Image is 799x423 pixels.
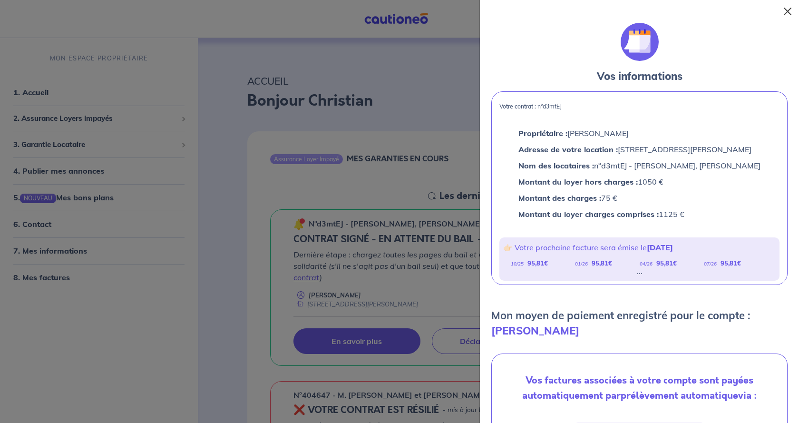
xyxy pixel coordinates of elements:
strong: Nom des locataires : [518,161,594,170]
p: [STREET_ADDRESS][PERSON_NAME] [518,143,760,156]
strong: Montant du loyer hors charges : [518,177,638,187]
em: 07/26 [704,261,717,267]
em: 01/26 [575,261,588,267]
p: 75 € [518,192,760,204]
img: illu_calendar.svg [621,23,659,61]
p: 1050 € [518,176,760,188]
p: 👉🏻 Votre prochaine facture sera émise le [503,241,776,254]
em: 04/26 [640,261,653,267]
em: 10/25 [511,261,524,267]
p: [PERSON_NAME] [518,127,760,139]
div: ... [637,269,643,273]
strong: Montant du loyer charges comprises : [518,209,659,219]
strong: 95,81 € [721,259,741,267]
strong: [DATE] [647,243,673,252]
strong: 95,81 € [527,259,548,267]
strong: Adresse de votre location : [518,145,618,154]
p: Mon moyen de paiement enregistré pour le compte : [491,308,788,338]
strong: Montant des charges : [518,193,601,203]
strong: 95,81 € [656,259,677,267]
p: Vos factures associées à votre compte sont payées automatiquement par via : [499,373,780,403]
p: Votre contrat : n°d3mtEJ [499,103,780,110]
strong: Propriétaire : [518,128,567,138]
p: n°d3mtEJ - [PERSON_NAME], [PERSON_NAME] [518,159,760,172]
strong: prélèvement automatique [621,389,738,403]
p: 1125 € [518,208,760,220]
strong: [PERSON_NAME] [491,324,579,337]
strong: 95,81 € [592,259,612,267]
button: Close [780,4,795,19]
strong: Vos informations [597,69,682,83]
